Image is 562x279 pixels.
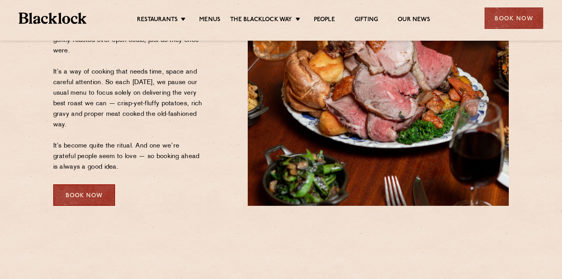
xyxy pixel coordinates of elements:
a: Menus [199,16,220,25]
a: Our News [398,16,430,25]
a: People [314,16,335,25]
a: The Blacklock Way [230,16,292,25]
a: Gifting [355,16,378,25]
a: Restaurants [137,16,178,25]
div: Book Now [485,7,543,29]
img: BL_Textured_Logo-footer-cropped.svg [19,13,86,24]
div: Book Now [53,184,115,206]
